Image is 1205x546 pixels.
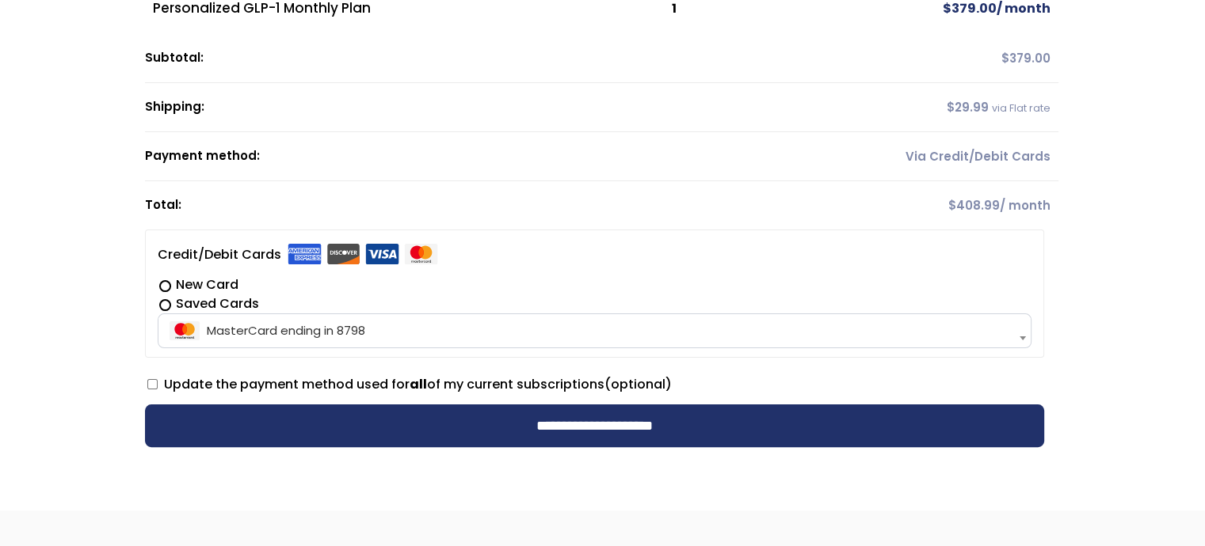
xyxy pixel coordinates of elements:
[1001,50,1009,66] span: $
[145,83,738,132] th: Shipping:
[738,181,1058,229] td: / month
[947,99,989,116] span: 29.99
[158,242,438,267] label: Credit/Debit Cards
[948,197,956,214] span: $
[147,379,158,389] input: Update the payment method used forallof my current subscriptions(optional)
[947,99,955,116] span: $
[738,132,1058,181] td: Via Credit/Debit Cards
[158,313,1031,348] span: MasterCard ending in 8798
[410,375,427,393] strong: all
[326,244,360,264] img: discover.svg
[145,181,738,229] th: Total:
[992,101,1051,115] small: via Flat rate
[604,375,672,393] span: (optional)
[145,34,738,83] th: Subtotal:
[404,244,438,264] img: mastercard.svg
[365,244,399,264] img: visa.svg
[162,314,1027,347] span: MasterCard ending in 8798
[1001,50,1051,66] span: 379.00
[948,197,1000,214] span: 408.99
[147,375,672,393] label: Update the payment method used for of my current subscriptions
[145,132,738,181] th: Payment method:
[158,275,1031,294] label: New Card
[158,294,1031,313] label: Saved Cards
[288,244,322,264] img: amex.svg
